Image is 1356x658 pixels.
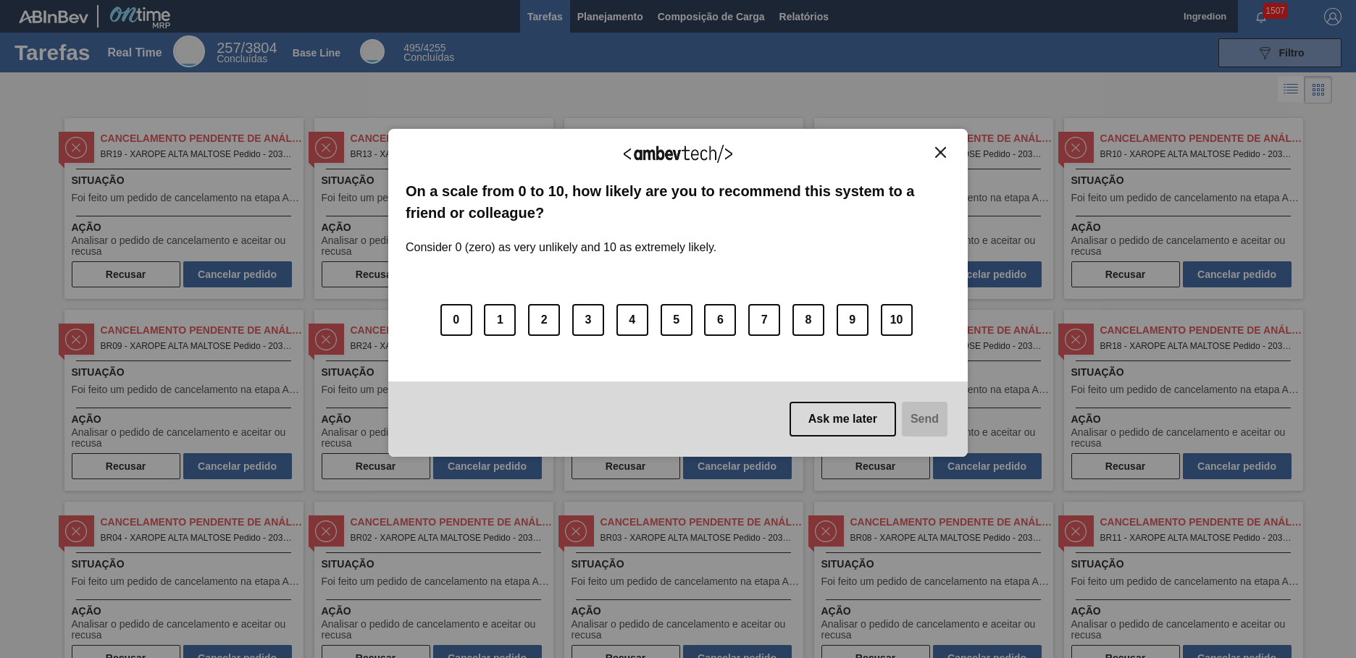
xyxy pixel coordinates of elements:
[661,304,692,336] button: 5
[484,304,516,336] button: 1
[931,146,950,159] button: Close
[837,304,869,336] button: 9
[704,304,736,336] button: 6
[935,147,946,158] img: Close
[406,224,716,254] label: Consider 0 (zero) as very unlikely and 10 as extremely likely.
[881,304,913,336] button: 10
[790,402,896,436] button: Ask me later
[748,304,780,336] button: 7
[792,304,824,336] button: 8
[616,304,648,336] button: 4
[440,304,472,336] button: 0
[572,304,604,336] button: 3
[528,304,560,336] button: 2
[624,145,732,163] img: Logo Ambevtech
[406,180,950,224] label: On a scale from 0 to 10, how likely are you to recommend this system to a friend or colleague?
